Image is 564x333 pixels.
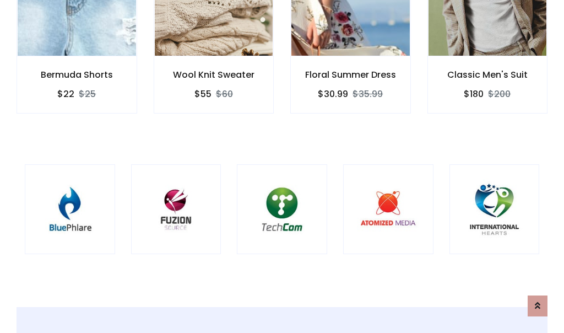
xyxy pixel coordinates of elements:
[318,89,348,99] h6: $30.99
[464,89,484,99] h6: $180
[352,88,383,100] del: $35.99
[79,88,96,100] del: $25
[216,88,233,100] del: $60
[154,69,274,80] h6: Wool Knit Sweater
[57,89,74,99] h6: $22
[17,69,137,80] h6: Bermuda Shorts
[194,89,211,99] h6: $55
[488,88,511,100] del: $200
[291,69,410,80] h6: Floral Summer Dress
[428,69,547,80] h6: Classic Men's Suit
